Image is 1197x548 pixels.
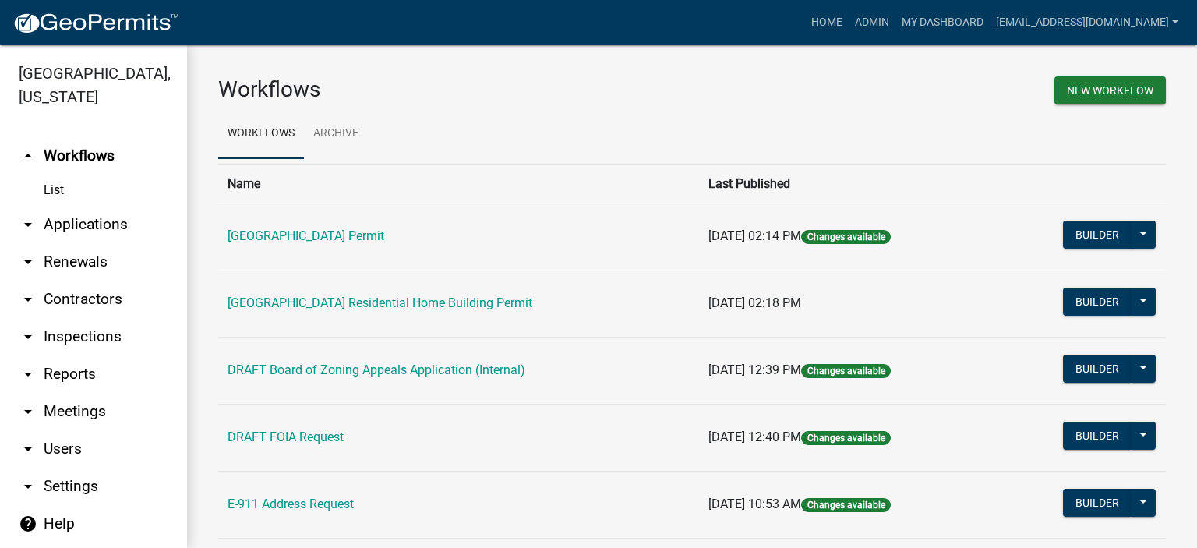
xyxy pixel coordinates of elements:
[218,164,699,203] th: Name
[19,365,37,384] i: arrow_drop_down
[708,362,801,377] span: [DATE] 12:39 PM
[218,76,680,103] h3: Workflows
[228,430,344,444] a: DRAFT FOIA Request
[19,327,37,346] i: arrow_drop_down
[895,8,990,37] a: My Dashboard
[801,431,890,445] span: Changes available
[228,228,384,243] a: [GEOGRAPHIC_DATA] Permit
[19,477,37,496] i: arrow_drop_down
[19,514,37,533] i: help
[708,228,801,243] span: [DATE] 02:14 PM
[801,230,890,244] span: Changes available
[849,8,895,37] a: Admin
[1063,422,1132,450] button: Builder
[708,497,801,511] span: [DATE] 10:53 AM
[805,8,849,37] a: Home
[228,497,354,511] a: E-911 Address Request
[19,440,37,458] i: arrow_drop_down
[1063,221,1132,249] button: Builder
[19,215,37,234] i: arrow_drop_down
[19,253,37,271] i: arrow_drop_down
[19,147,37,165] i: arrow_drop_up
[708,430,801,444] span: [DATE] 12:40 PM
[699,164,997,203] th: Last Published
[1063,355,1132,383] button: Builder
[304,109,368,159] a: Archive
[801,364,890,378] span: Changes available
[19,290,37,309] i: arrow_drop_down
[228,362,525,377] a: DRAFT Board of Zoning Appeals Application (Internal)
[990,8,1185,37] a: [EMAIL_ADDRESS][DOMAIN_NAME]
[1054,76,1166,104] button: New Workflow
[19,402,37,421] i: arrow_drop_down
[1063,489,1132,517] button: Builder
[708,295,801,310] span: [DATE] 02:18 PM
[801,498,890,512] span: Changes available
[1063,288,1132,316] button: Builder
[228,295,532,310] a: [GEOGRAPHIC_DATA] Residential Home Building Permit
[218,109,304,159] a: Workflows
